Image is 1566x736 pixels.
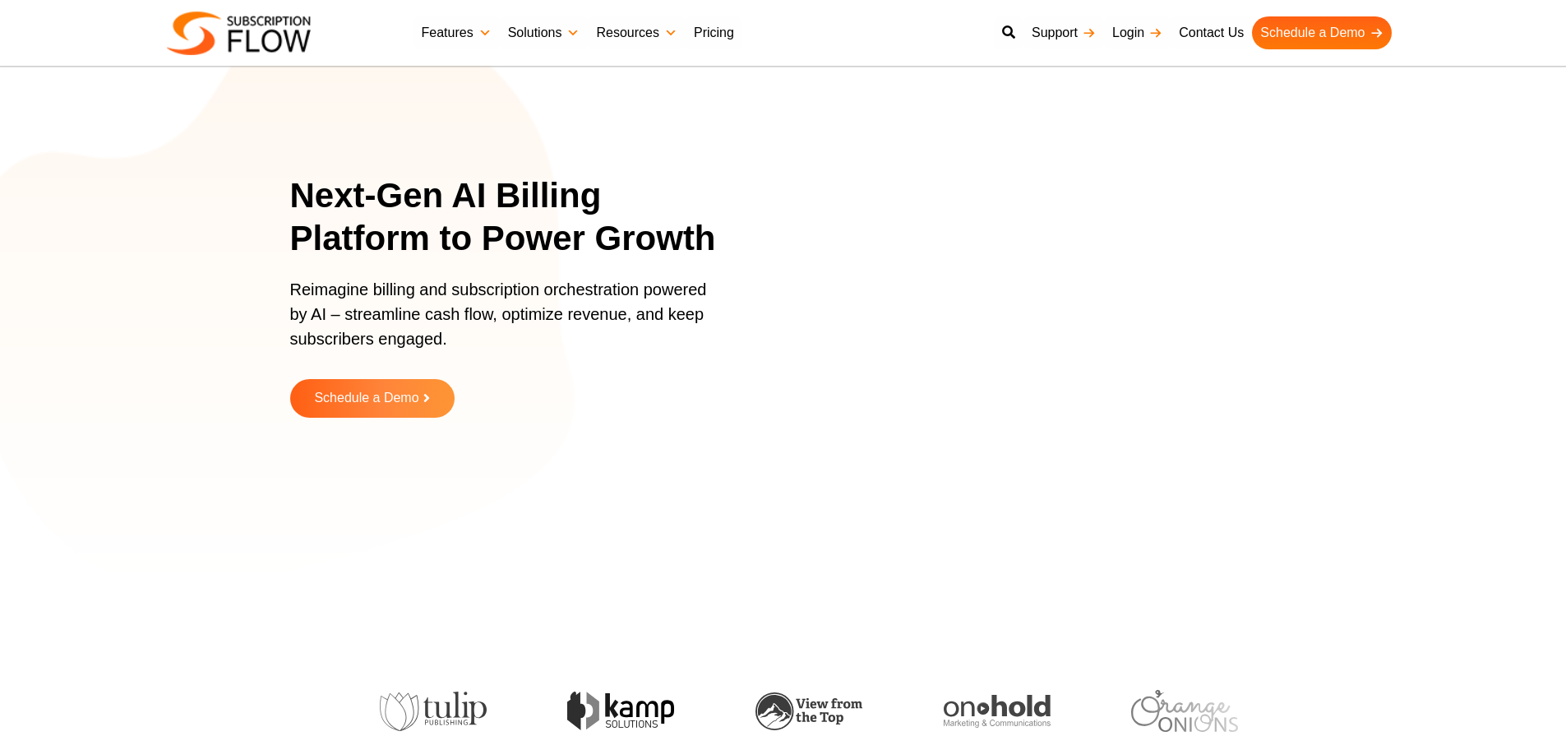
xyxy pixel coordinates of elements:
[314,391,418,405] span: Schedule a Demo
[719,692,826,731] img: view-from-the-top
[1095,690,1202,732] img: orange-onions
[413,16,500,49] a: Features
[588,16,685,49] a: Resources
[531,692,638,730] img: kamp-solution
[500,16,589,49] a: Solutions
[1023,16,1104,49] a: Support
[290,174,738,261] h1: Next-Gen AI Billing Platform to Power Growth
[1171,16,1252,49] a: Contact Us
[290,277,718,368] p: Reimagine billing and subscription orchestration powered by AI – streamline cash flow, optimize r...
[343,692,450,731] img: tulip-publishing
[290,379,455,418] a: Schedule a Demo
[1252,16,1391,49] a: Schedule a Demo
[167,12,311,55] img: Subscriptionflow
[686,16,742,49] a: Pricing
[1104,16,1171,49] a: Login
[907,695,1014,728] img: onhold-marketing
